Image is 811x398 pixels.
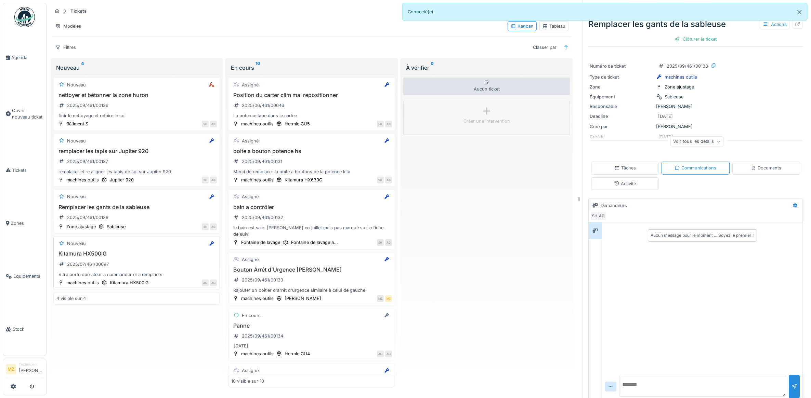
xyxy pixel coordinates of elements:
[675,165,716,171] div: Communications
[242,367,259,374] div: Assigné
[385,295,392,302] div: MZ
[590,103,653,110] div: Responsable
[231,204,392,210] h3: bain a contrôler
[242,312,261,319] div: En cours
[202,177,209,183] div: SH
[385,177,392,183] div: AG
[66,177,99,183] div: machines outils
[651,232,754,238] div: Aucun message pour le moment … Soyez le premier !
[56,64,217,72] div: Nouveau
[3,31,46,84] a: Agenda
[403,78,570,95] div: Aucun ticket
[210,223,217,230] div: AG
[542,23,565,29] div: Tableau
[202,121,209,127] div: SH
[231,148,392,154] h3: boite a bouton potence hs
[241,295,274,302] div: machines outils
[13,273,43,279] span: Équipements
[3,197,46,250] a: Zones
[792,3,807,21] button: Close
[110,279,149,286] div: Kitamura HX500IG
[202,279,209,286] div: AG
[291,239,338,246] div: Fontaine de lavage a...
[56,148,217,154] h3: remplacer les tapis sur Jupiter 920
[234,343,248,349] div: [DATE]
[107,223,126,230] div: Sableuse
[385,239,392,246] div: AG
[242,333,283,339] div: 2025/09/461/00134
[231,92,392,98] h3: Position du carter clim mal repositionner
[377,121,384,127] div: SH
[81,64,84,72] sup: 4
[11,220,43,227] span: Zones
[614,180,636,187] div: Activité
[231,378,264,384] div: 10 visible sur 10
[590,211,600,221] div: SH
[19,362,43,367] div: Technicien
[56,295,86,302] div: 4 visible sur 4
[377,295,384,302] div: MZ
[242,138,259,144] div: Assigné
[377,177,384,183] div: SH
[590,74,653,80] div: Type de ticket
[242,214,283,221] div: 2025/09/461/00132
[672,35,719,44] div: Clôturer le ticket
[402,3,808,21] div: Connecté(e).
[665,94,683,100] div: Sableuse
[210,177,217,183] div: AG
[530,42,560,52] div: Classer par
[56,204,217,210] h3: Remplacer les gants de la sableuse
[377,239,384,246] div: SH
[760,19,790,29] div: Actions
[242,193,259,200] div: Assigné
[242,277,283,283] div: 2025/09/461/00133
[601,202,627,209] div: Demandeurs
[110,177,134,183] div: Jupiter 920
[67,138,86,144] div: Nouveau
[256,64,260,72] sup: 10
[590,63,653,69] div: Numéro de ticket
[665,74,697,80] div: machines outils
[67,261,109,267] div: 2025/07/461/00097
[67,82,86,88] div: Nouveau
[67,240,86,247] div: Nouveau
[231,224,392,237] div: le bain est sale. [PERSON_NAME] en juillet mais pas marqué sur la fiche de suivi
[14,7,35,27] img: Badge_color-CXgf-gQk.svg
[6,362,43,378] a: MZ Technicien[PERSON_NAME]
[590,123,653,130] div: Créé par
[431,64,434,72] sup: 0
[285,177,323,183] div: Kitamura HX630G
[667,63,708,69] div: 2025/09/461/00138
[241,121,274,127] div: machines outils
[66,223,96,230] div: Zone ajustage
[66,279,99,286] div: machines outils
[68,8,89,14] strong: Tickets
[6,364,16,374] li: MZ
[242,82,259,88] div: Assigné
[242,102,284,109] div: 2025/06/461/00046
[588,18,803,30] div: Remplacer les gants de la sableuse
[590,94,653,100] div: Équipement
[670,137,724,147] div: Voir tous les détails
[590,103,801,110] div: [PERSON_NAME]
[11,54,43,61] span: Agenda
[202,223,209,230] div: SH
[285,351,310,357] div: Hermle CU4
[3,303,46,356] a: Stock
[285,295,321,302] div: [PERSON_NAME]
[231,168,392,175] div: Merci de remplacer la boîte a boutons de la potence kita
[385,351,392,357] div: AG
[19,362,43,376] li: [PERSON_NAME]
[231,112,392,119] div: La potence tape dans le cartee
[56,168,217,175] div: remplacer et re aligner les tapis de sol sur Jupiter 920
[3,250,46,303] a: Équipements
[13,326,43,332] span: Stock
[597,211,606,221] div: AG
[590,123,801,130] div: [PERSON_NAME]
[406,64,567,72] div: À vérifier
[231,266,392,273] h3: Bouton Arrêt d'Urgence [PERSON_NAME]
[210,121,217,127] div: AG
[665,84,694,90] div: Zone ajustage
[590,113,653,120] div: Deadline
[658,113,673,120] div: [DATE]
